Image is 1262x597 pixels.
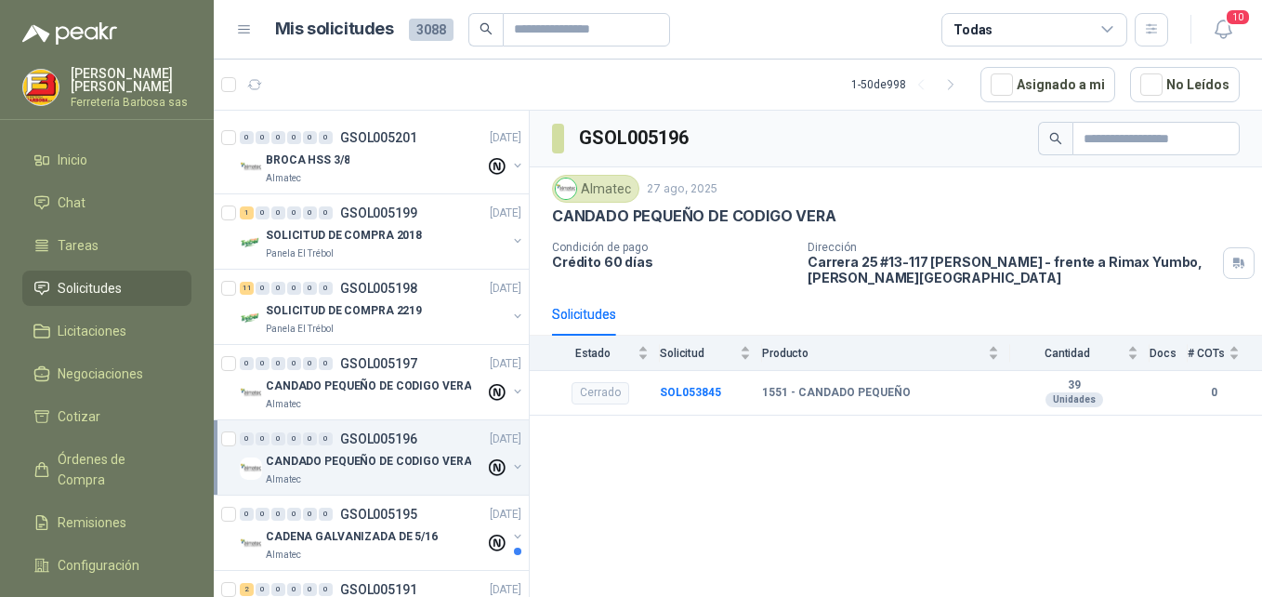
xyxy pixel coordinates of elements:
div: 0 [287,508,301,521]
img: Company Logo [240,232,262,254]
b: SOL053845 [660,386,721,399]
span: Solicitudes [58,278,122,298]
div: 0 [287,131,301,144]
p: CANDADO PEQUEÑO DE CODIGO VERA [266,453,471,471]
h1: Mis solicitudes [275,16,394,43]
p: Panela El Trébol [266,322,334,337]
a: 11 0 0 0 0 0 GSOL005198[DATE] Company LogoSOLICITUD DE COMPRA 2219Panela El Trébol [240,277,525,337]
div: 0 [256,131,269,144]
div: 0 [271,206,285,219]
p: GSOL005191 [340,583,417,596]
p: [DATE] [490,205,521,222]
th: Solicitud [660,336,762,370]
div: 0 [287,357,301,370]
a: 0 0 0 0 0 0 GSOL005196[DATE] Company LogoCANDADO PEQUEÑO DE CODIGO VERAAlmatec [240,428,525,487]
div: 1 - 50 de 998 [851,70,966,99]
p: Carrera 25 #13-117 [PERSON_NAME] - frente a Rimax Yumbo , [PERSON_NAME][GEOGRAPHIC_DATA] [808,254,1216,285]
span: Solicitud [660,347,736,360]
span: search [480,22,493,35]
div: 0 [256,206,269,219]
a: Órdenes de Compra [22,442,191,497]
div: 0 [319,432,333,445]
p: Crédito 60 días [552,254,793,270]
a: Licitaciones [22,313,191,349]
a: Solicitudes [22,271,191,306]
div: 2 [240,583,254,596]
div: 0 [256,508,269,521]
button: No Leídos [1130,67,1240,102]
div: 0 [287,432,301,445]
b: 0 [1188,384,1240,402]
img: Company Logo [240,156,262,179]
span: 10 [1225,8,1251,26]
p: [DATE] [490,431,521,448]
div: 0 [256,282,269,295]
div: Unidades [1045,392,1103,407]
div: 0 [240,131,254,144]
p: Condición de pago [552,241,793,254]
div: 0 [303,583,317,596]
a: Inicio [22,142,191,178]
p: Almatec [266,472,301,487]
p: CANDADO PEQUEÑO DE CODIGO VERA [266,378,471,395]
div: 0 [256,583,269,596]
a: Configuración [22,548,191,583]
a: 0 0 0 0 0 0 GSOL005197[DATE] Company LogoCANDADO PEQUEÑO DE CODIGO VERAAlmatec [240,352,525,412]
span: Licitaciones [58,321,126,341]
p: 27 ago, 2025 [647,180,717,198]
p: CADENA GALVANIZADA DE 5/16 [266,528,438,546]
img: Company Logo [556,179,576,199]
div: 0 [319,583,333,596]
div: 0 [303,432,317,445]
button: Asignado a mi [980,67,1115,102]
span: # COTs [1188,347,1225,360]
span: Chat [58,192,85,213]
button: 10 [1206,13,1240,46]
div: 0 [303,357,317,370]
div: 0 [303,282,317,295]
a: Tareas [22,228,191,263]
div: 0 [319,508,333,521]
span: Tareas [58,235,99,256]
img: Company Logo [240,382,262,405]
div: 0 [271,508,285,521]
span: Estado [552,347,634,360]
th: Docs [1150,336,1188,370]
p: GSOL005198 [340,282,417,295]
div: 0 [287,282,301,295]
span: Remisiones [58,512,126,533]
div: 0 [240,357,254,370]
p: [PERSON_NAME] [PERSON_NAME] [71,67,191,93]
a: Negociaciones [22,356,191,391]
p: Dirección [808,241,1216,254]
div: Cerrado [572,382,629,405]
div: 0 [240,508,254,521]
div: 0 [303,131,317,144]
span: Negociaciones [58,364,143,384]
p: Almatec [266,548,301,563]
div: 0 [271,131,285,144]
div: Almatec [552,175,639,203]
span: Cantidad [1010,347,1124,360]
a: Chat [22,185,191,220]
p: GSOL005201 [340,131,417,144]
a: 1 0 0 0 0 0 GSOL005199[DATE] Company LogoSOLICITUD DE COMPRA 2018Panela El Trébol [240,202,525,261]
p: SOLICITUD DE COMPRA 2219 [266,302,422,320]
div: Solicitudes [552,304,616,325]
p: Almatec [266,171,301,186]
span: Producto [762,347,984,360]
a: 0 0 0 0 0 0 GSOL005201[DATE] Company LogoBROCA HSS 3/8Almatec [240,126,525,186]
p: [DATE] [490,355,521,373]
div: 0 [256,432,269,445]
a: 0 0 0 0 0 0 GSOL005195[DATE] Company LogoCADENA GALVANIZADA DE 5/16Almatec [240,503,525,563]
div: 0 [287,583,301,596]
div: 1 [240,206,254,219]
b: 1551 - CANDADO PEQUEÑO [762,386,911,401]
span: Cotizar [58,406,100,427]
h3: GSOL005196 [579,124,691,153]
div: 0 [240,432,254,445]
div: 0 [319,357,333,370]
th: Estado [530,336,660,370]
b: 39 [1010,378,1138,393]
img: Company Logo [240,533,262,555]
